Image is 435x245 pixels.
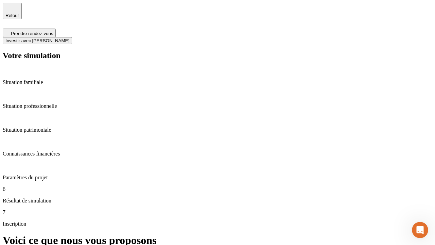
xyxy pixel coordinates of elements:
[412,222,428,238] iframe: Intercom live chat
[3,209,432,215] p: 7
[3,51,432,60] h2: Votre simulation
[3,221,432,227] p: Inscription
[3,103,432,109] p: Situation professionnelle
[3,186,432,192] p: 6
[3,37,72,44] button: Investir avec [PERSON_NAME]
[3,151,432,157] p: Connaissances financières
[3,3,22,19] button: Retour
[3,79,432,85] p: Situation familiale
[3,127,432,133] p: Situation patrimoniale
[5,38,69,43] span: Investir avec [PERSON_NAME]
[5,13,19,18] span: Retour
[11,31,53,36] span: Prendre rendez-vous
[3,175,432,181] p: Paramètres du projet
[3,198,432,204] p: Résultat de simulation
[3,29,56,37] button: Prendre rendez-vous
